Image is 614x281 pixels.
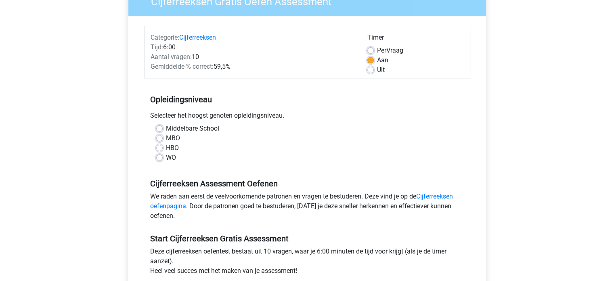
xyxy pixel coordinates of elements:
[151,53,192,61] span: Aantal vragen:
[144,247,470,279] div: Deze cijferreeksen oefentest bestaat uit 10 vragen, waar je 6:00 minuten de tijd voor krijgt (als...
[367,33,464,46] div: Timer
[145,52,361,62] div: 10
[377,46,386,54] span: Per
[151,63,214,70] span: Gemiddelde % correct:
[166,143,179,153] label: HBO
[151,34,179,41] span: Categorie:
[377,46,403,55] label: Vraag
[150,234,464,243] h5: Start Cijferreeksen Gratis Assessment
[179,34,216,41] a: Cijferreeksen
[150,179,464,188] h5: Cijferreeksen Assessment Oefenen
[144,111,470,124] div: Selecteer het hoogst genoten opleidingsniveau.
[150,91,464,108] h5: Opleidingsniveau
[166,153,176,163] label: WO
[151,43,163,51] span: Tijd:
[145,42,361,52] div: 6:00
[166,124,219,133] label: Middelbare School
[145,62,361,72] div: 59,5%
[377,55,388,65] label: Aan
[166,133,180,143] label: MBO
[377,65,385,75] label: Uit
[144,192,470,224] div: We raden aan eerst de veelvoorkomende patronen en vragen te bestuderen. Deze vind je op de . Door...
